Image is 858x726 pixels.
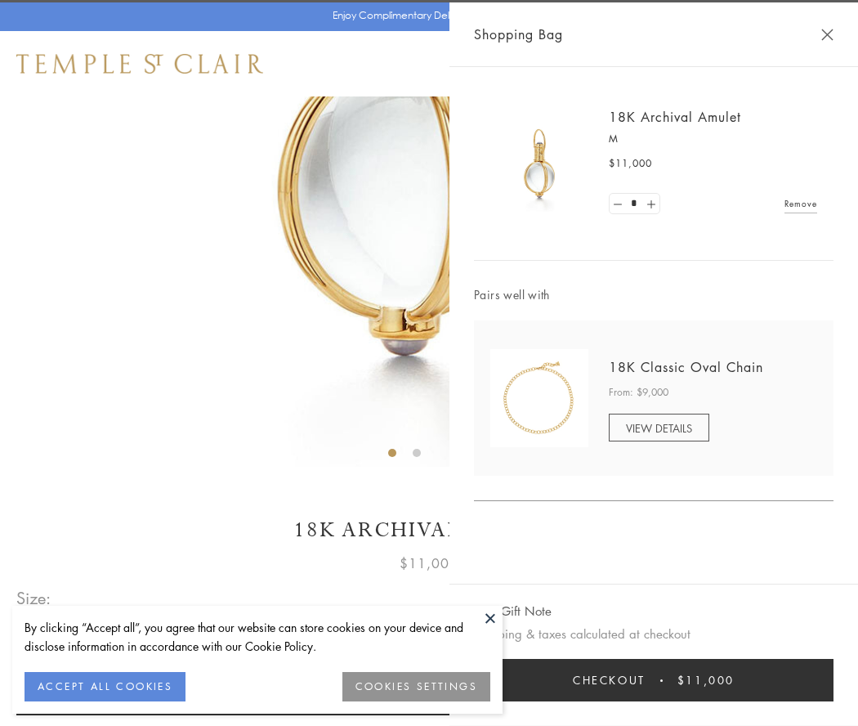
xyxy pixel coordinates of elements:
[490,114,588,213] img: 18K Archival Amulet
[609,384,668,401] span: From: $9,000
[342,672,490,701] button: COOKIES SETTINGS
[25,672,185,701] button: ACCEPT ALL COOKIES
[609,414,709,441] a: VIEW DETAILS
[16,585,52,612] span: Size:
[609,358,763,376] a: 18K Classic Oval Chain
[474,624,833,644] p: Shipping & taxes calculated at checkout
[16,54,263,74] img: Temple St. Clair
[474,285,833,304] span: Pairs well with
[474,659,833,701] button: Checkout $11,000
[626,420,692,436] span: VIEW DETAILS
[16,516,842,544] h1: 18K Archival Amulet
[609,131,817,147] p: M
[677,671,735,689] span: $11,000
[784,195,817,213] a: Remove
[609,108,741,126] a: 18K Archival Amulet
[821,29,833,41] button: Close Shopping Bag
[610,194,626,214] a: Set quantity to 0
[642,194,659,214] a: Set quantity to 2
[573,671,646,689] span: Checkout
[25,618,490,656] div: By clicking “Accept all”, you agree that our website can store cookies on your device and disclos...
[474,24,563,45] span: Shopping Bag
[609,155,652,172] span: $11,000
[400,553,458,574] span: $11,000
[490,349,588,447] img: N88865-OV18
[333,7,518,24] p: Enjoy Complimentary Delivery & Returns
[474,601,552,621] button: Add Gift Note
